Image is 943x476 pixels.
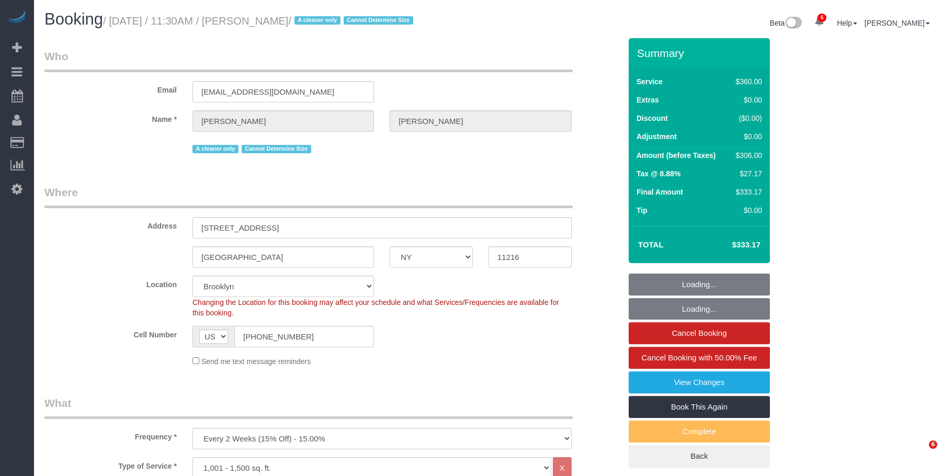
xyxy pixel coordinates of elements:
[37,110,185,124] label: Name *
[390,110,571,132] input: Last Name
[294,16,340,25] span: A cleaner only
[629,445,770,467] a: Back
[637,168,680,179] label: Tax @ 8.88%
[344,16,413,25] span: Cannot Determine Size
[234,326,374,347] input: Cell Number
[629,371,770,393] a: View Changes
[732,76,762,87] div: $360.00
[37,81,185,95] label: Email
[192,81,374,103] input: Email
[732,150,762,161] div: $306.00
[637,95,659,105] label: Extras
[6,10,27,25] img: Automaid Logo
[637,113,668,123] label: Discount
[488,246,572,268] input: Zip Code
[37,217,185,231] label: Address
[201,357,311,366] span: Send me text message reminders
[192,110,374,132] input: First Name
[637,205,647,216] label: Tip
[638,240,664,249] strong: Total
[637,76,663,87] label: Service
[192,145,238,153] span: A cleaner only
[637,150,715,161] label: Amount (before Taxes)
[637,187,683,197] label: Final Amount
[192,298,559,317] span: Changing the Location for this booking may affect your schedule and what Services/Frequencies are...
[732,131,762,142] div: $0.00
[629,322,770,344] a: Cancel Booking
[242,145,311,153] span: Cannot Determine Size
[907,440,933,466] iframe: Intercom live chat
[37,428,185,442] label: Frequency *
[785,17,802,30] img: New interface
[37,326,185,340] label: Cell Number
[44,395,573,419] legend: What
[865,19,930,27] a: [PERSON_NAME]
[809,10,830,33] a: 6
[732,113,762,123] div: ($0.00)
[192,246,374,268] input: City
[732,95,762,105] div: $0.00
[629,347,770,369] a: Cancel Booking with 50.00% Fee
[732,205,762,216] div: $0.00
[37,457,185,471] label: Type of Service *
[929,440,937,449] span: 6
[637,47,765,59] h3: Summary
[770,19,802,27] a: Beta
[44,49,573,72] legend: Who
[732,187,762,197] div: $333.17
[837,19,857,27] a: Help
[103,15,416,27] small: / [DATE] / 11:30AM / [PERSON_NAME]
[37,276,185,290] label: Location
[642,353,757,362] span: Cancel Booking with 50.00% Fee
[701,241,760,250] h4: $333.17
[44,10,103,28] span: Booking
[288,15,416,27] span: /
[732,168,762,179] div: $27.17
[637,131,677,142] label: Adjustment
[817,14,826,22] span: 6
[629,396,770,418] a: Book This Again
[44,185,573,208] legend: Where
